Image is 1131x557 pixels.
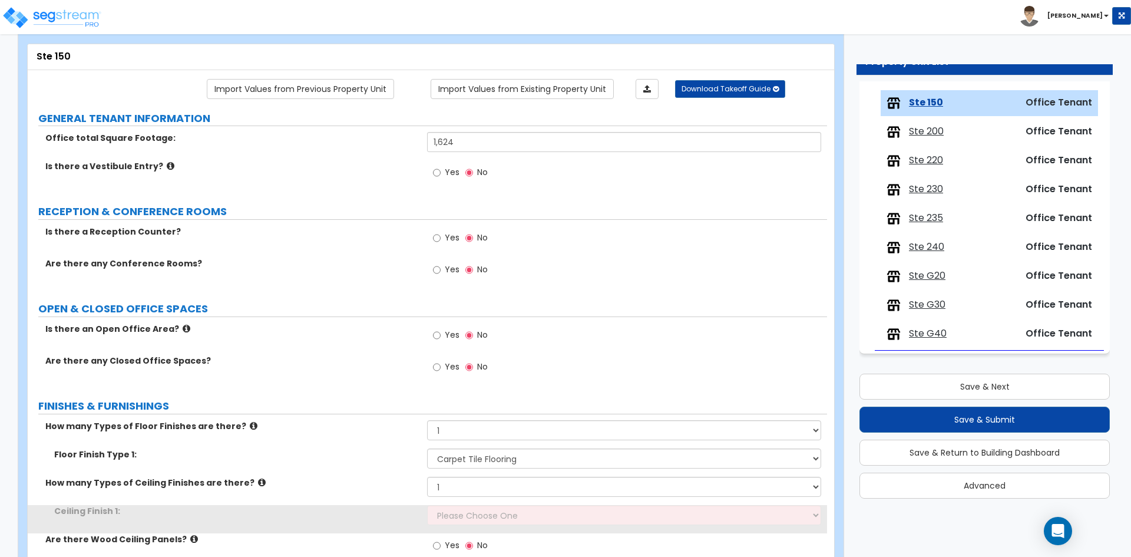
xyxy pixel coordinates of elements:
span: Ste 220 [909,154,943,167]
img: tenants.png [887,240,901,255]
span: Office Tenant [1026,240,1092,253]
div: Ste 150 [37,50,825,64]
span: Office Tenant [1026,327,1092,340]
label: Are there any Conference Rooms? [45,258,418,269]
img: tenants.png [887,212,901,226]
span: Yes [445,263,459,275]
span: No [477,232,488,243]
b: [PERSON_NAME] [1047,11,1103,20]
input: Yes [433,263,441,276]
img: tenants.png [887,269,901,284]
span: No [477,329,488,341]
button: Download Takeoff Guide [675,80,785,98]
img: tenants.png [887,154,901,168]
span: Yes [445,539,459,551]
input: No [465,166,473,179]
span: Office Tenant [1026,298,1092,311]
span: Yes [445,232,459,243]
label: Ceiling Finish 1: [54,505,418,517]
label: Are there Wood Ceiling Panels? [45,533,418,545]
label: RECEPTION & CONFERENCE ROOMS [38,204,827,219]
label: Is there a Vestibule Entry? [45,160,418,172]
span: Ste 235 [909,212,943,225]
span: No [477,263,488,275]
span: Yes [445,329,459,341]
label: Is there a Reception Counter? [45,226,418,238]
span: Yes [445,361,459,373]
a: Import the dynamic attribute values from previous properties. [207,79,394,99]
span: No [477,361,488,373]
input: Yes [433,329,441,342]
a: Import the dynamic attribute values from existing properties. [431,79,614,99]
input: No [465,361,473,374]
input: Yes [433,166,441,179]
label: How many Types of Floor Finishes are there? [45,420,418,432]
i: click for more info! [167,162,174,170]
span: Ste 200 [909,125,944,139]
label: Are there any Closed Office Spaces? [45,355,418,367]
span: Ste G30 [909,298,945,312]
label: Is there an Open Office Area? [45,323,418,335]
label: FINISHES & FURNISHINGS [38,398,827,414]
span: Office Tenant [1026,124,1092,138]
button: Save & Return to Building Dashboard [859,440,1110,466]
span: Office Tenant [1026,153,1092,167]
input: No [465,329,473,342]
span: Ste G20 [909,269,945,283]
span: Ste G40 [909,327,947,341]
button: Save & Next [859,374,1110,400]
span: Office Tenant [1026,269,1092,282]
span: Office Tenant [1026,211,1092,225]
img: tenants.png [887,125,901,139]
div: Open Intercom Messenger [1044,517,1072,545]
input: Yes [433,232,441,245]
img: avatar.png [1019,6,1040,27]
label: Office total Square Footage: [45,132,418,144]
span: Yes [445,166,459,178]
img: tenants.png [887,298,901,312]
button: Advanced [859,473,1110,499]
span: Download Takeoff Guide [682,84,770,94]
span: Ste 240 [909,240,944,254]
span: Ste 150 [909,96,943,110]
img: tenants.png [887,96,901,110]
i: click for more info! [190,535,198,543]
span: Ste 230 [909,183,943,196]
i: click for more info! [250,421,257,430]
input: Yes [433,361,441,374]
button: Save & Submit [859,407,1110,433]
i: click for more info! [258,478,266,487]
img: logo_pro_r.png [2,6,102,29]
label: How many Types of Ceiling Finishes are there? [45,477,418,489]
input: No [465,232,473,245]
label: GENERAL TENANT INFORMATION [38,111,827,126]
img: tenants.png [887,327,901,341]
span: Office Tenant [1026,95,1092,109]
span: No [477,539,488,551]
input: Yes [433,539,441,552]
input: No [465,539,473,552]
label: Floor Finish Type 1: [54,449,418,460]
label: OPEN & CLOSED OFFICE SPACES [38,301,827,317]
i: click for more info! [183,324,190,333]
span: Office Tenant [1026,182,1092,196]
span: No [477,166,488,178]
img: tenants.png [887,183,901,197]
a: Import the dynamic attributes value through Excel sheet [636,79,659,99]
input: No [465,263,473,276]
